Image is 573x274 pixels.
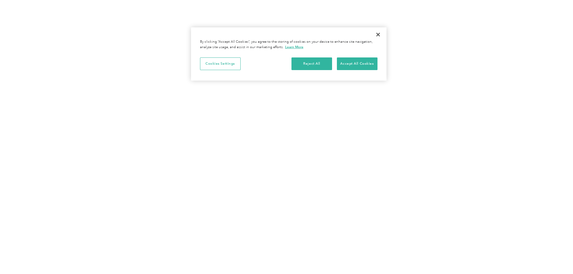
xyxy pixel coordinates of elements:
[337,57,377,70] button: Accept All Cookies
[291,57,332,70] button: Reject All
[371,28,385,41] button: Close
[191,27,387,81] div: Cookie banner
[200,57,241,70] button: Cookies Settings
[285,45,303,49] a: More information about your privacy, opens in a new tab
[200,39,377,50] div: By clicking “Accept All Cookies”, you agree to the storing of cookies on your device to enhance s...
[191,27,387,81] div: Privacy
